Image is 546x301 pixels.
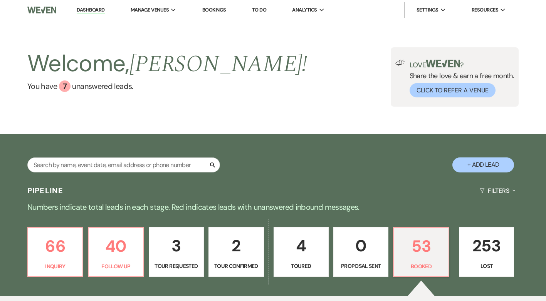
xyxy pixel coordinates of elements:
h3: Pipeline [27,185,64,196]
p: Inquiry [33,262,78,271]
p: Proposal Sent [338,262,383,270]
a: You have 7 unanswered leads. [27,80,307,92]
p: 0 [338,233,383,259]
p: 4 [279,233,324,259]
span: Resources [472,6,498,14]
img: loud-speaker-illustration.svg [395,60,405,66]
button: + Add Lead [452,157,514,172]
img: weven-logo-green.svg [426,60,460,67]
p: Booked [398,262,444,271]
p: 66 [33,233,78,259]
p: Lost [464,262,509,270]
h2: Welcome, [27,47,307,80]
a: Dashboard [77,7,104,14]
a: 4Toured [274,227,329,277]
a: 40Follow Up [88,227,144,277]
span: Analytics [292,6,317,14]
a: 2Tour Confirmed [208,227,264,277]
div: 7 [59,80,71,92]
a: 3Tour Requested [149,227,204,277]
a: 253Lost [459,227,514,277]
p: Tour Confirmed [213,262,259,270]
a: 66Inquiry [27,227,83,277]
span: [PERSON_NAME] ! [129,47,307,82]
p: 40 [93,233,138,259]
p: 3 [154,233,199,259]
p: Toured [279,262,324,270]
p: 253 [464,233,509,259]
button: Click to Refer a Venue [410,83,496,97]
a: To Do [252,7,266,13]
span: Settings [417,6,438,14]
p: Follow Up [93,262,138,271]
p: 2 [213,233,259,259]
a: Bookings [202,7,226,13]
input: Search by name, event date, email address or phone number [27,157,220,172]
div: Share the love & earn a free month. [405,60,514,97]
a: 53Booked [393,227,449,277]
a: 0Proposal Sent [333,227,388,277]
span: Manage Venues [131,6,169,14]
button: Filters [477,181,519,201]
p: Tour Requested [154,262,199,270]
p: 53 [398,233,444,259]
img: Weven Logo [27,2,56,18]
p: Love ? [410,60,514,69]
